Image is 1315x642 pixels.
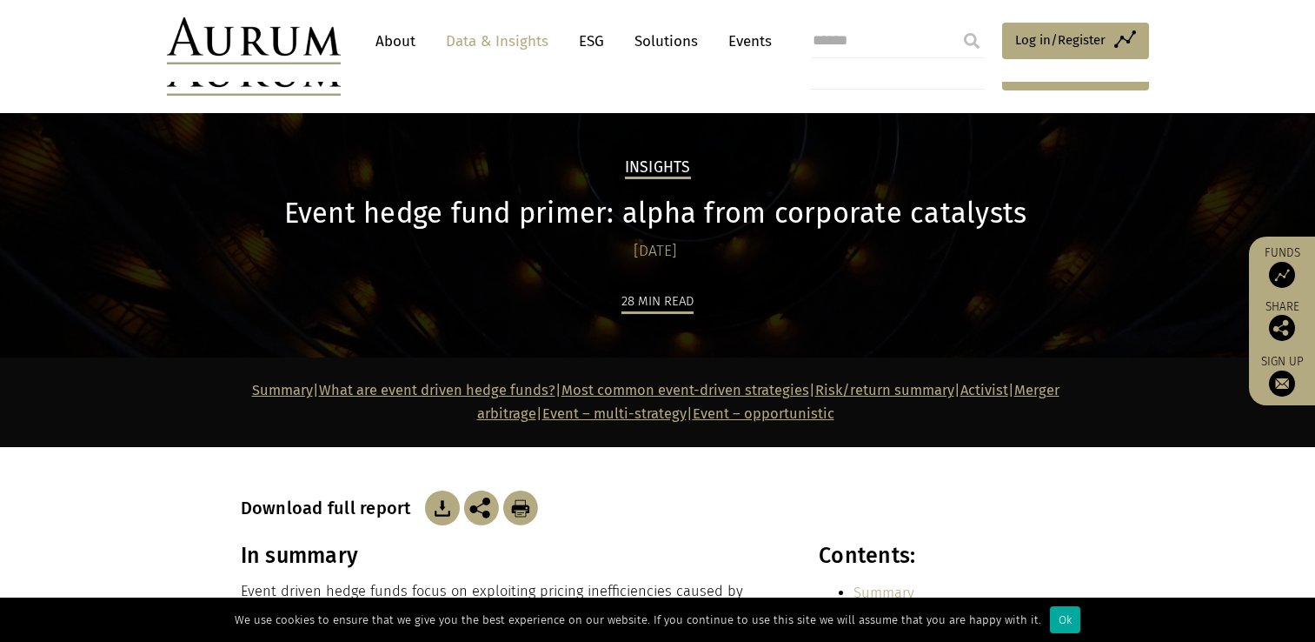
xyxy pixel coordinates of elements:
div: 28 min read [621,291,694,314]
a: ESG [570,25,613,57]
img: Download Article [425,491,460,525]
a: Events [720,25,772,57]
h3: In summary [241,543,781,569]
a: Event – multi-strategy [542,405,687,422]
h3: Contents: [819,543,1070,569]
div: Ok [1050,606,1080,633]
a: Data & Insights [437,25,557,57]
h1: Event hedge fund primer: alpha from corporate catalysts [241,197,1071,231]
div: [DATE] [241,239,1071,264]
a: Summary [252,382,313,398]
span: Log in/Register [1015,30,1106,50]
img: Share this post [1269,315,1295,341]
input: Submit [954,23,989,58]
img: Share this post [464,491,499,525]
a: What are event driven hedge funds? [319,382,555,398]
img: Sign up to our newsletter [1269,371,1295,397]
img: Access Funds [1269,262,1295,288]
a: Funds [1258,245,1306,288]
a: Solutions [626,25,707,57]
a: Sign up [1258,354,1306,397]
a: Log in/Register [1002,23,1149,59]
a: Activist [960,382,1008,398]
div: Share [1258,301,1306,341]
a: Summary [853,585,914,601]
a: Most common event-driven strategies [561,382,809,398]
h3: Download full report [241,498,421,518]
strong: | | | | | | | [252,382,1059,421]
h2: Insights [625,158,691,179]
a: Risk/return summary [815,382,954,398]
img: Aurum [167,17,341,64]
a: Event – opportunistic [693,405,834,422]
img: Download Article [503,491,538,525]
a: About [367,25,424,57]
